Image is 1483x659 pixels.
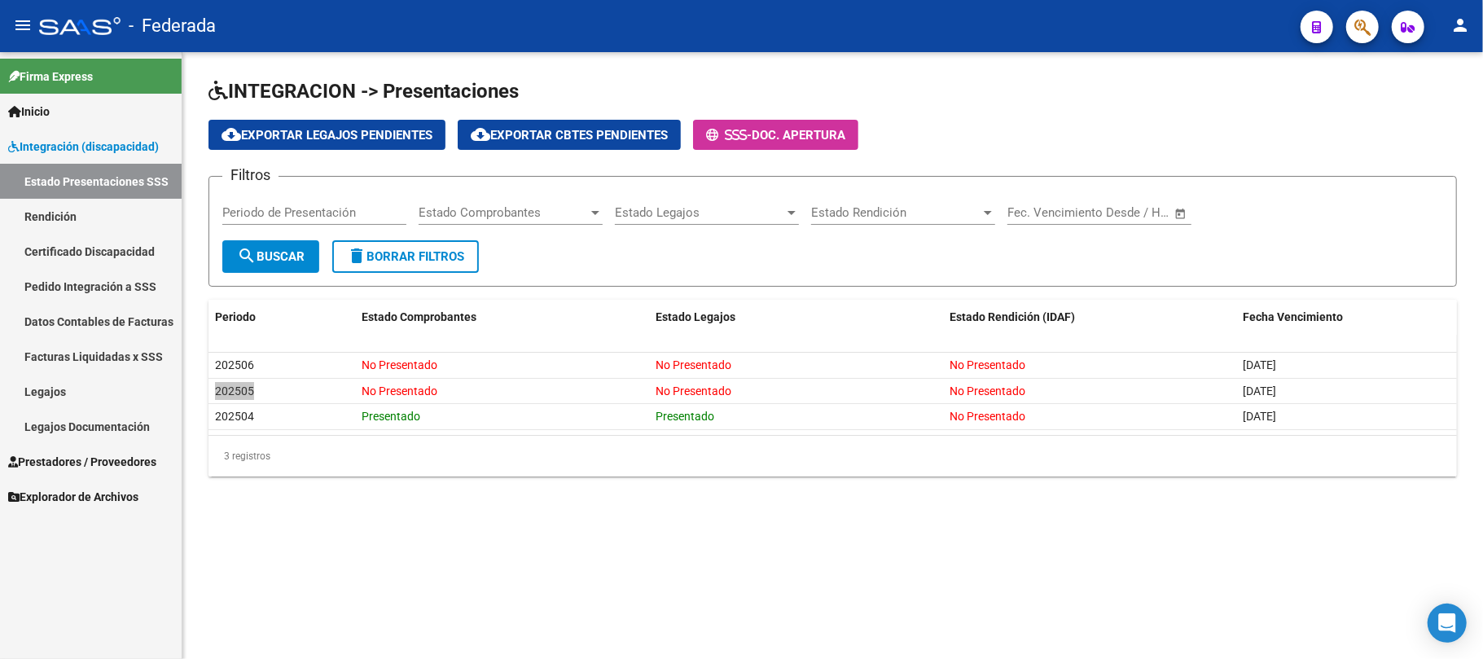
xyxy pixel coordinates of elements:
span: Buscar [237,249,305,264]
mat-icon: search [237,246,257,266]
button: Borrar Filtros [332,240,479,273]
span: [DATE] [1243,358,1276,371]
span: Presentado [656,410,714,423]
mat-icon: cloud_download [222,125,241,144]
button: -Doc. Apertura [693,120,858,150]
span: No Presentado [362,358,437,371]
span: - [706,128,752,143]
span: Estado Legajos [656,310,735,323]
span: Estado Rendición (IDAF) [950,310,1075,323]
span: Doc. Apertura [752,128,845,143]
span: Borrar Filtros [347,249,464,264]
span: No Presentado [656,384,731,398]
button: Open calendar [1172,204,1191,223]
div: 3 registros [208,436,1457,477]
span: 202504 [215,410,254,423]
span: Presentado [362,410,420,423]
span: No Presentado [950,358,1025,371]
span: INTEGRACION -> Presentaciones [208,80,519,103]
span: Firma Express [8,68,93,86]
datatable-header-cell: Periodo [208,300,355,335]
span: Prestadores / Proveedores [8,453,156,471]
button: Buscar [222,240,319,273]
h3: Filtros [222,164,279,187]
span: No Presentado [656,358,731,371]
button: Exportar Legajos Pendientes [208,120,445,150]
span: Fecha Vencimiento [1243,310,1343,323]
span: 202506 [215,358,254,371]
span: Estado Rendición [811,205,981,220]
span: Exportar Legajos Pendientes [222,128,432,143]
span: No Presentado [362,384,437,398]
mat-icon: delete [347,246,366,266]
span: Exportar Cbtes Pendientes [471,128,668,143]
datatable-header-cell: Estado Legajos [649,300,943,335]
span: Estado Comprobantes [419,205,588,220]
span: Estado Comprobantes [362,310,476,323]
span: No Presentado [950,384,1025,398]
mat-icon: person [1450,15,1470,35]
span: Estado Legajos [615,205,784,220]
mat-icon: cloud_download [471,125,490,144]
span: [DATE] [1243,384,1276,398]
button: Exportar Cbtes Pendientes [458,120,681,150]
div: Open Intercom Messenger [1428,604,1467,643]
input: Fecha inicio [1007,205,1073,220]
span: 202505 [215,384,254,398]
span: - Federada [129,8,216,44]
span: Inicio [8,103,50,121]
datatable-header-cell: Fecha Vencimiento [1236,300,1457,335]
span: Periodo [215,310,256,323]
input: Fecha fin [1088,205,1167,220]
datatable-header-cell: Estado Comprobantes [355,300,649,335]
span: Explorador de Archivos [8,488,138,506]
span: Integración (discapacidad) [8,138,159,156]
mat-icon: menu [13,15,33,35]
span: [DATE] [1243,410,1276,423]
span: No Presentado [950,410,1025,423]
datatable-header-cell: Estado Rendición (IDAF) [943,300,1237,335]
